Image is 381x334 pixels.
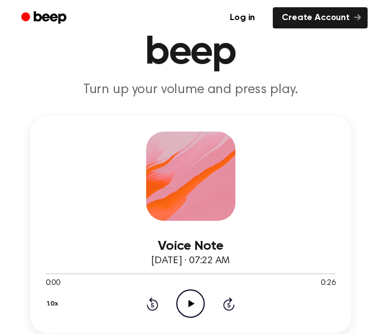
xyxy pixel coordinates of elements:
[13,81,368,98] p: Turn up your volume and press play.
[46,239,336,254] h3: Voice Note
[273,7,368,28] a: Create Account
[46,278,60,289] span: 0:00
[219,5,266,31] a: Log in
[13,7,76,29] a: Beep
[321,278,335,289] span: 0:26
[151,256,229,266] span: [DATE] · 07:22 AM
[46,294,62,313] button: 1.0x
